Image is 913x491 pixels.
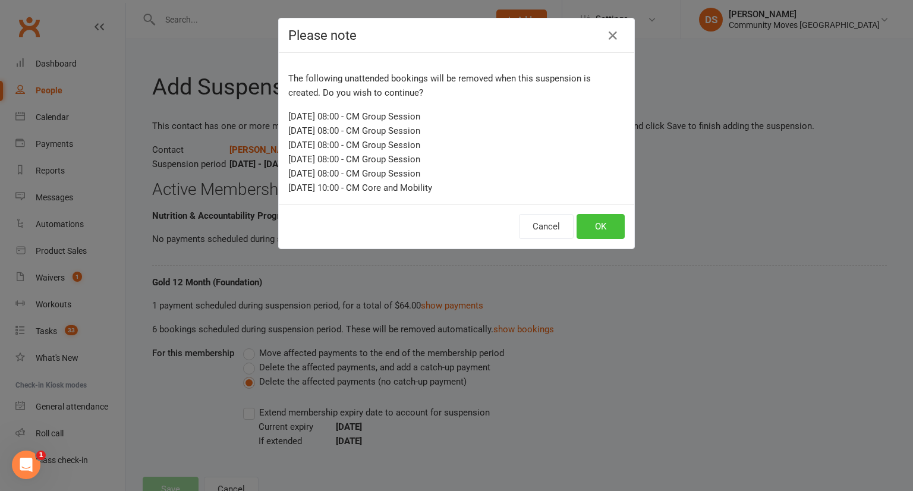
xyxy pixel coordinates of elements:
button: OK [577,214,625,239]
button: Close [603,26,622,45]
h4: Please note [288,28,625,43]
div: [DATE] 08:00 - CM Group Session [288,138,625,152]
div: [DATE] 08:00 - CM Group Session [288,109,625,124]
span: 1 [36,451,46,460]
div: [DATE] 10:00 - CM Core and Mobility [288,181,625,195]
div: [DATE] 08:00 - CM Group Session [288,166,625,181]
button: Cancel [519,214,574,239]
div: [DATE] 08:00 - CM Group Session [288,124,625,138]
p: The following unattended bookings will be removed when this suspension is created. Do you wish to... [288,71,625,100]
iframe: Intercom live chat [12,451,40,479]
div: [DATE] 08:00 - CM Group Session [288,152,625,166]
